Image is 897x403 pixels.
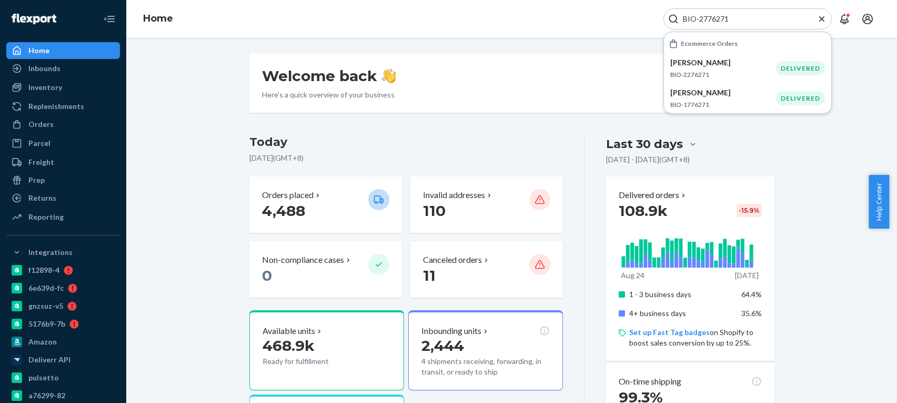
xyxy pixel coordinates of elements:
[679,14,808,24] input: Search Input
[28,45,49,56] div: Home
[421,325,481,337] p: Inbounding units
[670,87,776,98] p: [PERSON_NAME]
[262,90,396,100] p: Here’s a quick overview of your business
[6,244,120,261] button: Integrations
[629,328,710,337] a: Set up Fast Tag badges
[28,82,62,93] div: Inventory
[6,190,120,207] a: Returns
[817,14,827,25] button: Close Search
[423,189,485,201] p: Invalid addresses
[6,79,120,96] a: Inventory
[6,60,120,77] a: Inbounds
[668,14,679,24] svg: Search Icon
[629,289,733,300] p: 1 - 3 business days
[408,310,563,390] button: Inbounding units2,4444 shipments receiving, forwarding, in transit, or ready to ship
[28,390,65,401] div: a76299-82
[6,298,120,314] a: gnzsuz-v5
[249,134,563,151] h3: Today
[857,8,878,30] button: Open account menu
[670,100,776,109] p: BIO-1776271
[606,154,690,165] p: [DATE] - [DATE] ( GMT+8 )
[423,254,482,266] p: Canceled orders
[619,376,681,388] p: On-time shipping
[6,135,120,152] a: Parcel
[28,175,45,185] div: Prep
[263,325,315,337] p: Available units
[619,189,688,201] button: Delivered orders
[421,356,550,377] p: 4 shipments receiving, forwarding, in transit, or ready to ship
[776,91,825,105] div: DELIVERED
[670,57,776,68] p: [PERSON_NAME]
[681,40,738,47] h6: Ecommerce Orders
[6,154,120,171] a: Freight
[410,241,563,298] button: Canceled orders 11
[99,8,120,30] button: Close Navigation
[28,157,54,168] div: Freight
[423,267,436,284] span: 11
[28,193,56,203] div: Returns
[249,176,402,233] button: Orders placed 4,488
[249,241,402,298] button: Non-compliance cases 0
[28,283,64,293] div: 6e639d-fc
[776,61,825,75] div: DELIVERED
[262,254,344,266] p: Non-compliance cases
[28,101,84,112] div: Replenishments
[737,204,762,217] div: -15.9 %
[28,355,70,365] div: Deliverr API
[28,372,59,383] div: pulsetto
[12,14,56,24] img: Flexport logo
[6,262,120,279] a: f12898-4
[6,316,120,332] a: 5176b9-7b
[410,176,563,233] button: Invalid addresses 110
[629,327,761,348] p: on Shopify to boost sales conversion by up to 25%.
[6,333,120,350] a: Amazon
[28,138,51,149] div: Parcel
[619,202,668,220] span: 108.9k
[28,119,54,130] div: Orders
[6,369,120,386] a: pulsetto
[6,209,120,225] a: Reporting
[135,4,182,34] ol: breadcrumbs
[262,66,396,85] h1: Welcome back
[6,42,120,59] a: Home
[28,319,65,329] div: 5176b9-7b
[6,116,120,133] a: Orders
[28,247,73,258] div: Integrations
[249,153,563,163] p: [DATE] ( GMT+8 )
[143,13,173,24] a: Home
[670,70,776,79] p: BIO-2276271
[263,356,360,367] p: Ready for fulfillment
[834,8,855,30] button: Open notifications
[606,136,683,152] div: Last 30 days
[6,280,120,297] a: 6e639d-fc
[6,98,120,115] a: Replenishments
[28,301,63,311] div: gnzsuz-v5
[629,308,733,319] p: 4+ business days
[263,337,315,355] span: 468.9k
[262,267,272,284] span: 0
[249,310,404,390] button: Available units468.9kReady for fulfillment
[28,212,64,222] div: Reporting
[741,309,762,318] span: 35.6%
[6,351,120,368] a: Deliverr API
[741,290,762,299] span: 64.4%
[735,270,759,281] p: [DATE]
[28,265,59,276] div: f12898-4
[6,172,120,189] a: Prep
[869,175,889,229] button: Help Center
[262,202,305,220] span: 4,488
[381,68,396,83] img: hand-wave emoji
[423,202,446,220] span: 110
[621,270,644,281] p: Aug 24
[28,63,61,74] div: Inbounds
[421,337,464,355] span: 2,444
[262,189,314,201] p: Orders placed
[28,337,57,347] div: Amazon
